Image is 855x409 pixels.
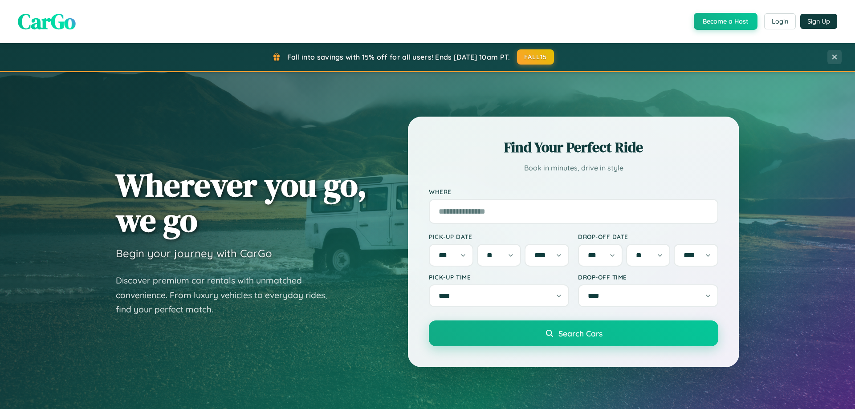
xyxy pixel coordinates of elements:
label: Pick-up Time [429,273,569,281]
button: Login [764,13,796,29]
p: Book in minutes, drive in style [429,162,718,174]
span: CarGo [18,7,76,36]
button: FALL15 [517,49,554,65]
label: Drop-off Time [578,273,718,281]
h2: Find Your Perfect Ride [429,138,718,157]
button: Sign Up [800,14,837,29]
button: Become a Host [694,13,757,30]
p: Discover premium car rentals with unmatched convenience. From luxury vehicles to everyday rides, ... [116,273,338,317]
label: Where [429,188,718,195]
h3: Begin your journey with CarGo [116,247,272,260]
label: Pick-up Date [429,233,569,240]
button: Search Cars [429,320,718,346]
span: Fall into savings with 15% off for all users! Ends [DATE] 10am PT. [287,53,510,61]
h1: Wherever you go, we go [116,167,367,238]
span: Search Cars [558,328,603,338]
label: Drop-off Date [578,233,718,240]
